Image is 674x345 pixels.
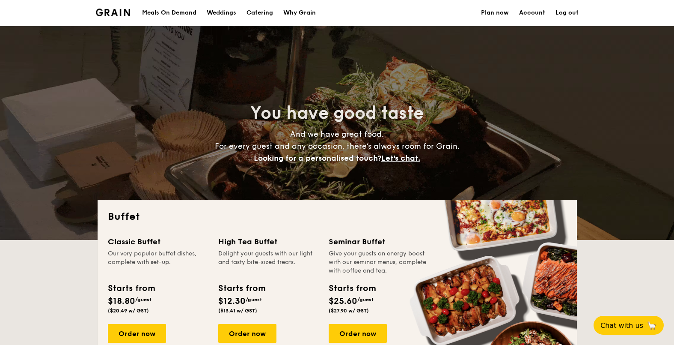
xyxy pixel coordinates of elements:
[381,153,420,163] span: Let's chat.
[108,282,154,295] div: Starts from
[600,321,643,330] span: Chat with us
[215,129,460,163] span: And we have great food. For every guest and any occasion, there’s always room for Grain.
[254,153,381,163] span: Looking for a personalised touch?
[594,316,664,335] button: Chat with us🦙
[329,308,369,314] span: ($27.90 w/ GST)
[250,103,424,123] span: You have good taste
[218,324,276,343] div: Order now
[218,296,246,306] span: $12.30
[218,308,257,314] span: ($13.41 w/ GST)
[108,324,166,343] div: Order now
[329,296,357,306] span: $25.60
[329,282,375,295] div: Starts from
[329,249,429,275] div: Give your guests an energy boost with our seminar menus, complete with coffee and tea.
[96,9,131,16] a: Logotype
[108,308,149,314] span: ($20.49 w/ GST)
[108,296,135,306] span: $18.80
[218,249,318,275] div: Delight your guests with our light and tasty bite-sized treats.
[357,297,374,303] span: /guest
[246,297,262,303] span: /guest
[108,210,567,224] h2: Buffet
[108,236,208,248] div: Classic Buffet
[108,249,208,275] div: Our very popular buffet dishes, complete with set-up.
[218,282,265,295] div: Starts from
[135,297,151,303] span: /guest
[218,236,318,248] div: High Tea Buffet
[329,236,429,248] div: Seminar Buffet
[329,324,387,343] div: Order now
[96,9,131,16] img: Grain
[647,321,657,330] span: 🦙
